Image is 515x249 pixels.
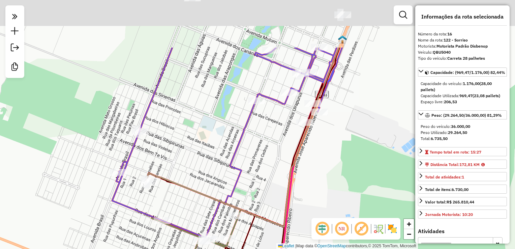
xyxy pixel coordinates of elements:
[8,41,22,56] a: Exportar sessão
[314,221,330,237] span: Ocultar deslocamento
[353,221,369,237] span: Exibir rótulo
[481,163,485,167] i: KM da rota maior que o KM cadastrado para o setor
[418,172,507,181] a: Total de atividades:1
[430,70,505,75] span: Capacidade: (969,47/1.176,00) 82,44%
[421,99,504,105] div: Espaço livre:
[418,110,507,119] a: Peso: (29.264,50/36.000,00) 81,29%
[418,43,507,49] div: Motorista:
[295,244,296,248] span: |
[431,113,502,118] span: Peso: (29.264,50/36.000,00) 81,29%
[418,13,507,20] h4: Informações da rota selecionada
[421,93,504,99] div: Capacidade Utilizada:
[418,78,507,108] div: Capacidade: (969,47/1.176,00) 82,44%
[418,185,507,194] a: Total de itens:6.730,00
[338,35,347,44] img: Nova Mutum
[447,56,485,61] strong: Carreta 28 palhetes
[278,244,294,248] a: Leaflet
[418,31,507,37] div: Número da rota:
[8,9,22,24] em: Clique aqui para maximizar o painel
[418,228,507,234] h4: Atividades
[373,223,384,234] img: Fluxo de ruas
[421,124,470,129] span: Peso do veículo:
[447,199,474,204] strong: R$ 265.810,44
[431,136,448,141] strong: 6.735,50
[418,160,507,169] a: Distância Total:172,81 KM
[387,223,398,234] img: Exibir/Ocultar setores
[421,136,504,142] div: Total:
[436,44,488,49] strong: Motorista Padrão Disbenop
[404,219,414,229] a: Zoom in
[421,130,504,136] div: Peso Utilizado:
[425,212,473,218] div: Jornada Motorista: 10:20
[334,221,350,237] span: Ocultar NR
[473,93,500,98] strong: (23,08 pallets)
[396,8,410,22] a: Exibir filtros
[407,230,411,238] span: −
[421,81,504,93] div: Capacidade do veículo:
[418,49,507,55] div: Veículo:
[425,187,468,193] div: Total de itens:
[418,67,507,77] a: Capacidade: (969,47/1.176,00) 82,44%
[451,124,470,129] strong: 36.000,00
[425,174,464,179] span: Total de atividades:
[418,37,507,43] div: Nome da rota:
[8,60,22,75] a: Criar modelo
[425,162,485,168] div: Distância Total:
[430,149,481,155] span: Tempo total em rota: 15:27
[317,244,346,248] a: OpenStreetMap
[452,187,468,192] strong: 6.730,00
[418,121,507,144] div: Peso: (29.264,50/36.000,00) 81,29%
[459,93,473,98] strong: 969,47
[418,210,507,219] a: Jornada Motorista: 10:20
[418,147,507,156] a: Tempo total em rota: 15:27
[276,243,418,249] div: Map data © contributors,© 2025 TomTom, Microsoft
[8,24,22,39] a: Nova sessão e pesquisa
[444,99,457,104] strong: 206,53
[418,197,507,206] a: Valor total:R$ 265.810,44
[433,50,451,55] strong: QBU5040
[425,199,474,205] div: Valor total:
[404,229,414,239] a: Zoom out
[444,37,468,43] strong: 122 - Sorriso
[447,31,452,36] strong: 16
[459,162,480,167] span: 172,81 KM
[418,55,507,61] div: Tipo do veículo:
[407,220,411,228] span: +
[448,130,467,135] strong: 29.264,50
[463,81,480,86] strong: 1.176,00
[462,174,464,179] strong: 1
